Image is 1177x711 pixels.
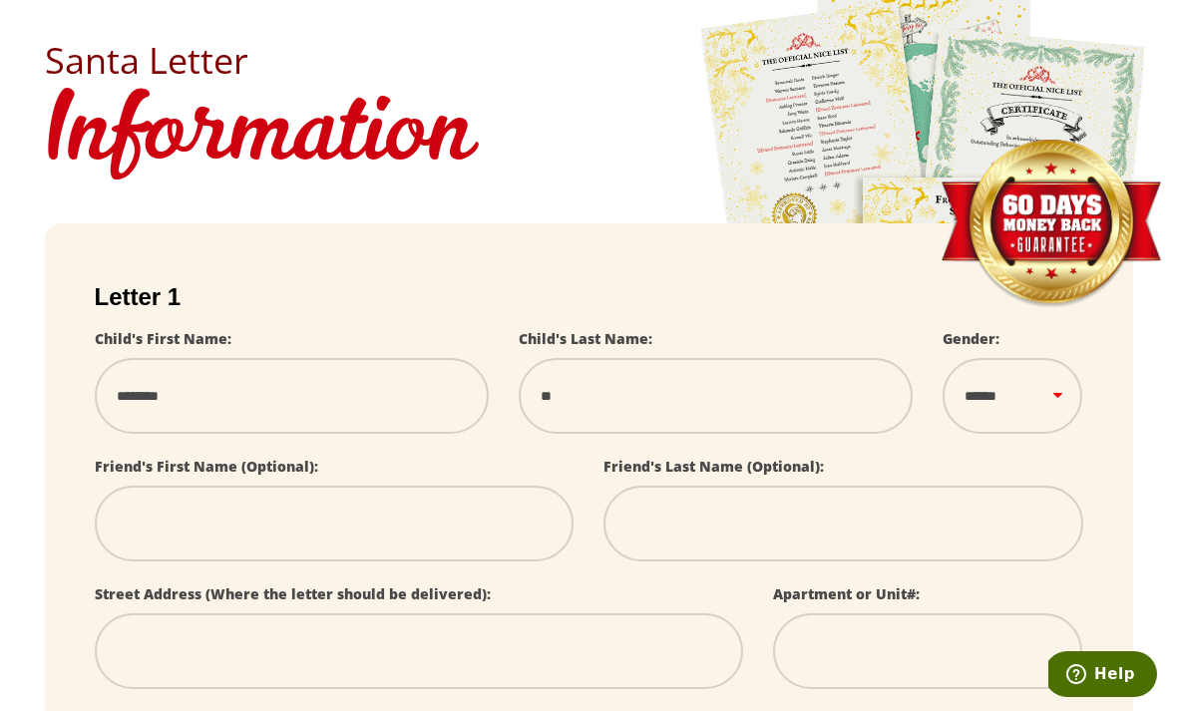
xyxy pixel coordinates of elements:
h2: Letter 1 [95,283,1083,311]
label: Child's Last Name: [519,329,652,348]
label: Child's First Name: [95,329,231,348]
label: Friend's First Name (Optional): [95,457,318,476]
h2: Santa Letter [45,43,1133,79]
label: Street Address (Where the letter should be delivered): [95,584,491,603]
label: Friend's Last Name (Optional): [603,457,824,476]
img: Money Back Guarantee [939,139,1163,309]
label: Apartment or Unit#: [773,584,920,603]
label: Gender: [943,329,999,348]
h1: Information [45,79,1133,193]
iframe: Opens a widget where you can find more information [1048,651,1157,701]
